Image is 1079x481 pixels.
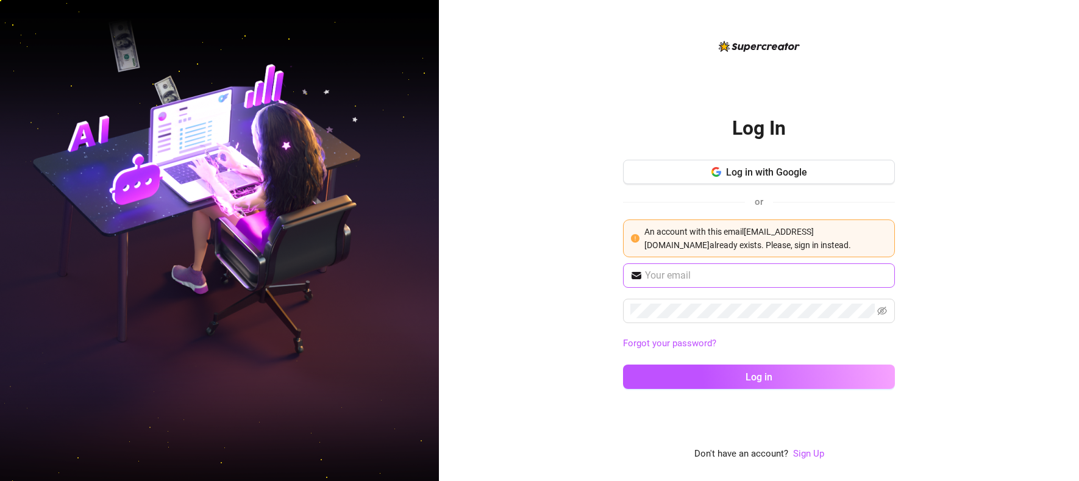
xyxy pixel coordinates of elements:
[694,447,788,461] span: Don't have an account?
[623,337,895,351] a: Forgot your password?
[793,448,824,459] a: Sign Up
[726,166,807,178] span: Log in with Google
[623,338,716,349] a: Forgot your password?
[623,160,895,184] button: Log in with Google
[719,41,800,52] img: logo-BBDzfeDw.svg
[793,447,824,461] a: Sign Up
[877,306,887,316] span: eye-invisible
[645,268,888,283] input: Your email
[746,371,772,383] span: Log in
[732,116,786,141] h2: Log In
[644,227,851,250] span: An account with this email [EMAIL_ADDRESS][DOMAIN_NAME] already exists. Please, sign in instead.
[755,196,763,207] span: or
[631,234,639,243] span: exclamation-circle
[623,365,895,389] button: Log in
